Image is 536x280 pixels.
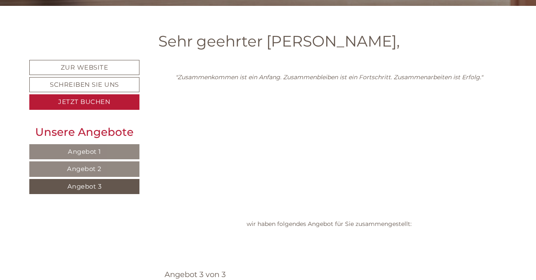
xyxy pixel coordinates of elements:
[175,73,483,81] em: "Zusammenkommen ist ein Anfang. Zusammenbleiben ist ein Fortschritt. Zusammenarbeiten ist Erfolg."
[67,165,102,173] span: Angebot 2
[29,60,139,75] a: Zur Website
[13,24,150,31] div: [GEOGRAPHIC_DATA]
[276,220,330,236] button: Senden
[158,33,400,50] h1: Sehr geehrter [PERSON_NAME],
[267,91,393,216] img: image
[165,270,226,279] span: Angebot 3 von 3
[29,94,139,110] a: Jetzt buchen
[149,6,181,21] div: [DATE]
[29,124,139,140] div: Unsere Angebote
[68,148,101,156] span: Angebot 1
[6,23,155,48] div: Guten Tag, wie können wir Ihnen helfen?
[165,220,495,228] p: wir haben folgendes Angebot für Sie zusammengestellt:
[29,77,139,93] a: Schreiben Sie uns
[67,182,102,190] span: Angebot 3
[13,41,150,47] small: 17:41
